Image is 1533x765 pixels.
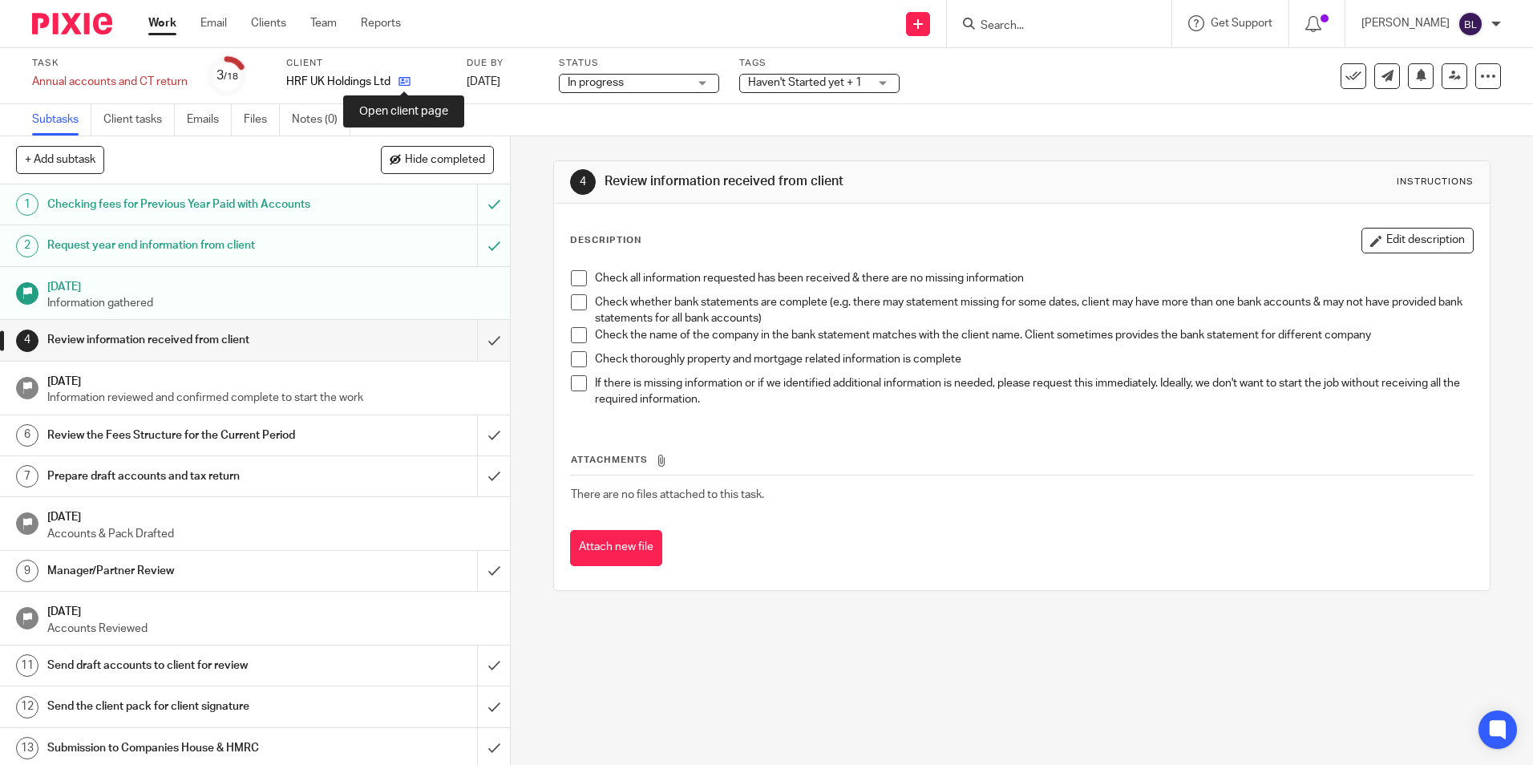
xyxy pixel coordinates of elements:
p: Check thoroughly property and mortgage related information is complete [595,351,1472,367]
label: Client [286,57,447,70]
div: 1 [16,193,38,216]
p: Information gathered [47,295,495,311]
label: Tags [739,57,900,70]
small: /18 [224,72,238,81]
span: Hide completed [405,154,485,167]
a: Reports [361,15,401,31]
label: Status [559,57,719,70]
p: Information reviewed and confirmed complete to start the work [47,390,495,406]
div: 6 [16,424,38,447]
img: Pixie [32,13,112,34]
div: 2 [16,235,38,257]
div: 7 [16,465,38,488]
a: Clients [251,15,286,31]
p: Accounts & Pack Drafted [47,526,495,542]
div: 4 [16,330,38,352]
h1: Review information received from client [47,328,323,352]
div: Instructions [1397,176,1474,188]
h1: Checking fees for Previous Year Paid with Accounts [47,192,323,217]
p: Check the name of the company in the bank statement matches with the client name. Client sometime... [595,327,1472,343]
label: Due by [467,57,539,70]
input: Search [979,19,1123,34]
h1: Manager/Partner Review [47,559,323,583]
a: Work [148,15,176,31]
p: Description [570,234,641,247]
h1: Prepare draft accounts and tax return [47,464,323,488]
a: Audit logs [362,104,424,136]
h1: Review information received from client [605,173,1056,190]
a: Emails [187,104,232,136]
span: There are no files attached to this task. [571,489,764,500]
span: Attachments [571,455,648,464]
button: Edit description [1361,228,1474,253]
h1: Request year end information from client [47,233,323,257]
a: Subtasks [32,104,91,136]
a: Files [244,104,280,136]
h1: [DATE] [47,275,495,295]
div: 12 [16,696,38,718]
h1: [DATE] [47,600,495,620]
img: svg%3E [1458,11,1483,37]
div: 3 [216,67,238,85]
h1: Submission to Companies House & HMRC [47,736,323,760]
div: 11 [16,654,38,677]
button: Hide completed [381,146,494,173]
span: Get Support [1211,18,1272,29]
a: Client tasks [103,104,175,136]
h1: [DATE] [47,505,495,525]
div: 9 [16,560,38,582]
h1: [DATE] [47,370,495,390]
p: If there is missing information or if we identified additional information is needed, please requ... [595,375,1472,408]
span: [DATE] [467,76,500,87]
button: + Add subtask [16,146,104,173]
span: Haven't Started yet + 1 [748,77,862,88]
h1: Send draft accounts to client for review [47,654,323,678]
p: Check all information requested has been received & there are no missing information [595,270,1472,286]
h1: Review the Fees Structure for the Current Period [47,423,323,447]
a: Notes (0) [292,104,350,136]
button: Attach new file [570,530,662,566]
a: Email [200,15,227,31]
div: 4 [570,169,596,195]
span: In progress [568,77,624,88]
p: Check whether bank statements are complete (e.g. there may statement missing for some dates, clie... [595,294,1472,327]
p: HRF UK Holdings Ltd [286,74,390,90]
h1: Send the client pack for client signature [47,694,323,718]
div: 13 [16,737,38,759]
p: [PERSON_NAME] [1361,15,1450,31]
p: Accounts Reviewed [47,621,495,637]
div: Annual accounts and CT return [32,74,188,90]
a: Team [310,15,337,31]
label: Task [32,57,188,70]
